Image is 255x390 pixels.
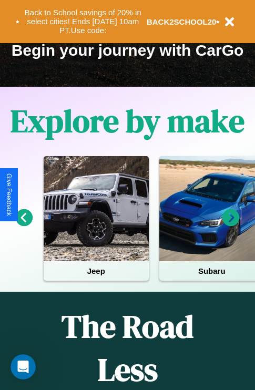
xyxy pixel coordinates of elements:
div: Give Feedback [5,173,13,216]
button: Back to School savings of 20% in select cities! Ends [DATE] 10am PT.Use code: [19,5,147,38]
iframe: Intercom live chat [11,354,36,379]
b: BACK2SCHOOL20 [147,17,217,26]
h4: Jeep [44,261,149,281]
h1: Explore by make [11,99,244,142]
